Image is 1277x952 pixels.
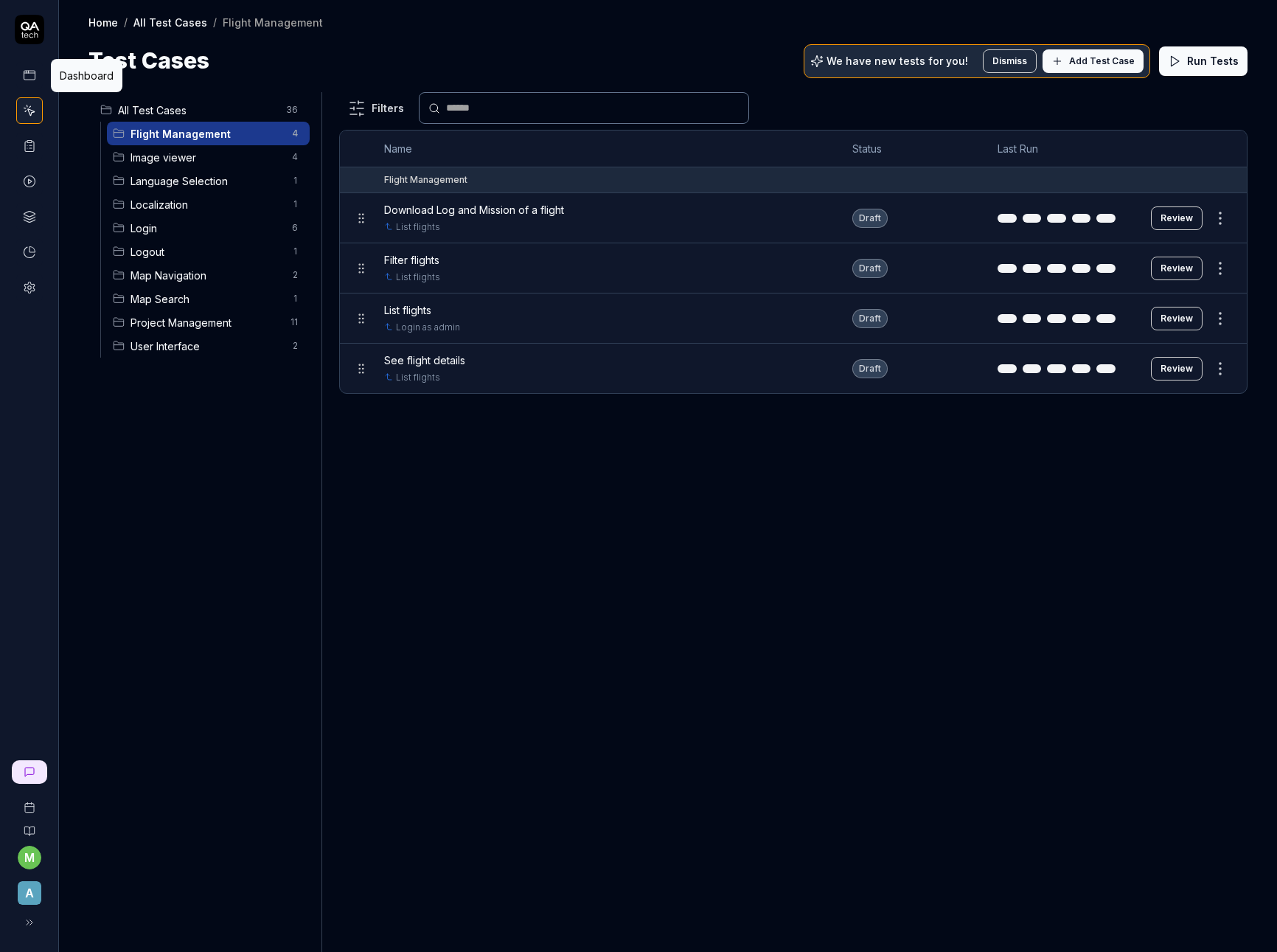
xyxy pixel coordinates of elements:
div: Drag to reorderUser Interface2 [107,334,310,358]
div: Draft [852,309,888,328]
span: Map Navigation [131,268,283,283]
div: / [124,15,128,29]
span: A [18,881,41,905]
span: 6 [286,219,304,237]
span: 1 [286,243,304,260]
p: We have new tests for you! [827,56,968,66]
div: Draft [852,359,888,378]
div: Drag to reorderProject Management11 [107,310,310,334]
span: Logout [131,244,283,260]
div: Dashboard [60,68,114,83]
a: Book a call with us [6,790,52,813]
div: Drag to reorderLogin6 [107,216,310,240]
span: Localization [131,197,283,212]
span: 2 [286,337,304,355]
span: User Interface [131,338,283,354]
span: 4 [286,148,304,166]
span: 1 [286,195,304,213]
div: / [213,15,217,29]
tr: List flightsLogin as adminDraftReview [340,293,1247,344]
div: Draft [852,209,888,228]
button: Filters [339,94,413,123]
a: List flights [396,271,440,284]
div: Drag to reorderImage viewer4 [107,145,310,169]
span: Image viewer [131,150,283,165]
span: 11 [285,313,304,331]
tr: Filter flightsList flightsDraftReview [340,243,1247,293]
button: Run Tests [1159,46,1248,76]
span: Add Test Case [1069,55,1135,68]
div: Drag to reorderFlight Management4 [107,122,310,145]
a: New conversation [12,760,47,784]
span: 2 [286,266,304,284]
div: Drag to reorderLanguage Selection1 [107,169,310,192]
button: Review [1151,257,1203,280]
button: Review [1151,206,1203,230]
span: Project Management [131,315,282,330]
a: Documentation [6,813,52,837]
span: Map Search [131,291,283,307]
div: Drag to reorderMap Navigation2 [107,263,310,287]
button: Review [1151,357,1203,381]
th: Last Run [983,131,1136,167]
span: 36 [280,101,304,119]
div: Flight Management [223,15,323,29]
div: Drag to reorderMap Search1 [107,287,310,310]
span: Language Selection [131,173,283,189]
span: 1 [286,290,304,308]
span: All Test Cases [118,103,277,118]
th: Status [838,131,983,167]
span: Login [131,220,283,236]
div: Drag to reorderLocalization1 [107,192,310,216]
span: 1 [286,172,304,190]
a: Login as admin [396,321,460,334]
button: Review [1151,307,1203,330]
tr: Download Log and Mission of a flightList flightsDraftReview [340,193,1247,243]
span: Flight Management [131,126,283,142]
a: List flights [396,220,440,234]
a: Home [88,15,118,29]
button: m [18,846,41,869]
span: Filter flights [384,252,439,268]
a: All Test Cases [133,15,207,29]
button: A [6,869,52,908]
tr: See flight detailsList flightsDraftReview [340,344,1247,393]
span: Download Log and Mission of a flight [384,202,564,218]
span: 4 [286,125,304,142]
div: Draft [852,259,888,278]
h1: Test Cases [88,44,209,77]
button: Add Test Case [1043,49,1144,73]
th: Name [369,131,838,167]
div: Flight Management [384,173,467,187]
div: Drag to reorderLogout1 [107,240,310,263]
a: List flights [396,371,440,384]
button: Dismiss [983,49,1037,73]
span: List flights [384,302,431,318]
span: See flight details [384,352,465,368]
